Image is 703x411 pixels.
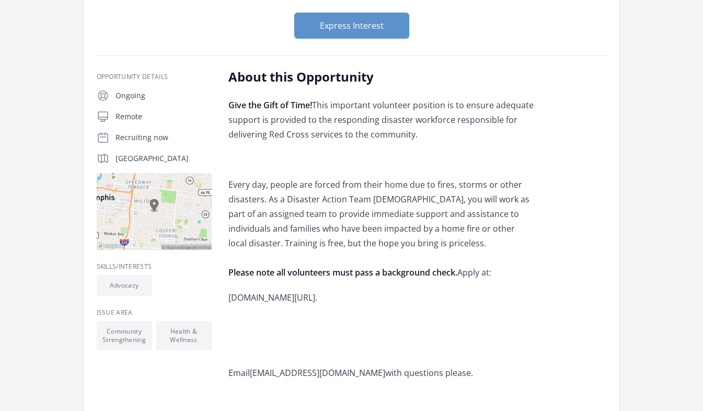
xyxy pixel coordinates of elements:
p: Ongoing [116,90,212,101]
p: [GEOGRAPHIC_DATA] [116,153,212,164]
button: Express Interest [294,13,409,39]
h3: Opportunity Details [97,73,212,81]
strong: Give the Gift of Time! [228,99,312,111]
p: This important volunteer position is to ensure adequate support is provided to the responding dis... [228,98,534,142]
p: Recruiting now [116,132,212,143]
li: Community Strengthening [97,321,152,350]
img: Map [97,173,212,250]
h3: Issue area [97,309,212,317]
h2: About this Opportunity [228,68,534,85]
li: Health & Wellness [156,321,212,350]
strong: Please note all volunteers must pass a background check. [228,267,457,278]
h3: Skills/Interests [97,262,212,271]
p: Every day, people are forced from their home due to fires, storms or other disasters. As a Disast... [228,177,534,280]
p: [DOMAIN_NAME][URL]. [228,290,534,305]
li: Advocacy [97,275,152,296]
p: Email [EMAIL_ADDRESS][DOMAIN_NAME] with questions please. [228,366,534,380]
p: Remote [116,111,212,122]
